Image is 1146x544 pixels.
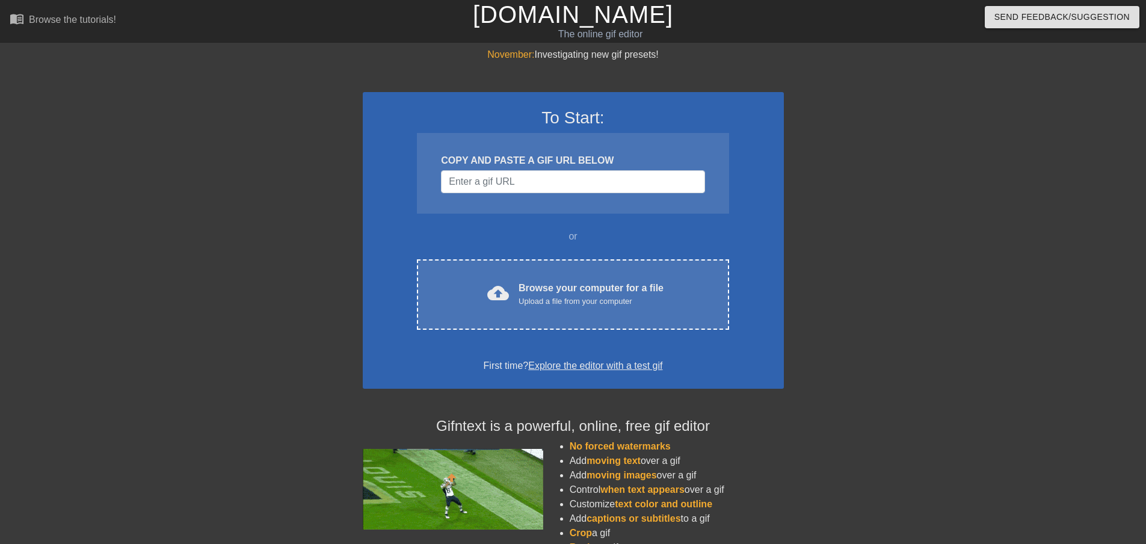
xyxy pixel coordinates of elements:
[388,27,813,42] div: The online gif editor
[615,499,712,509] span: text color and outline
[587,513,680,524] span: captions or subtitles
[600,484,685,495] span: when text appears
[528,360,662,371] a: Explore the editor with a test gif
[441,170,704,193] input: Username
[441,153,704,168] div: COPY AND PASTE A GIF URL BELOW
[570,483,784,497] li: Control over a gif
[570,526,784,540] li: a gif
[378,108,768,128] h3: To Start:
[378,359,768,373] div: First time?
[587,456,641,466] span: moving text
[985,6,1139,28] button: Send Feedback/Suggestion
[487,49,534,60] span: November:
[394,229,753,244] div: or
[10,11,116,30] a: Browse the tutorials!
[363,418,784,435] h4: Gifntext is a powerful, online, free gif editor
[570,512,784,526] li: Add to a gif
[29,14,116,25] div: Browse the tutorials!
[519,281,664,308] div: Browse your computer for a file
[363,449,543,530] img: football_small.gif
[570,441,671,451] span: No forced watermarks
[994,10,1130,25] span: Send Feedback/Suggestion
[570,454,784,468] li: Add over a gif
[473,1,673,28] a: [DOMAIN_NAME]
[10,11,24,26] span: menu_book
[570,497,784,512] li: Customize
[570,468,784,483] li: Add over a gif
[487,282,509,304] span: cloud_upload
[570,528,592,538] span: Crop
[519,295,664,308] div: Upload a file from your computer
[587,470,656,480] span: moving images
[363,48,784,62] div: Investigating new gif presets!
